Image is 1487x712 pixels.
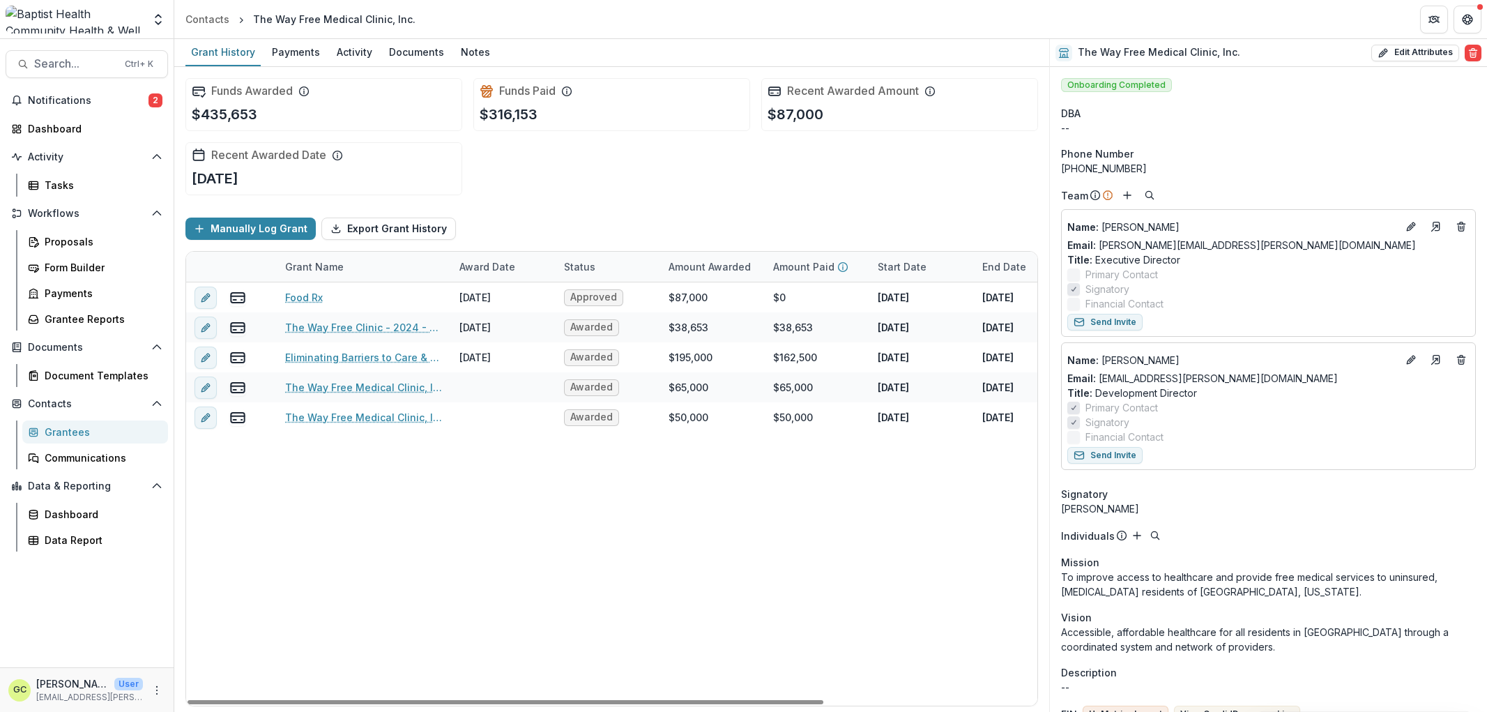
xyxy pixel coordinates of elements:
button: Add [1129,527,1145,544]
p: Accessible, affordable healthcare for all residents in [GEOGRAPHIC_DATA] through a coordinated sy... [1061,625,1476,654]
a: Payments [266,39,326,66]
div: $0 [773,290,786,305]
div: Award Date [451,259,524,274]
button: Notifications2 [6,89,168,112]
a: Activity [331,39,378,66]
button: Open Activity [6,146,168,168]
p: Executive Director [1067,252,1470,267]
span: Vision [1061,610,1092,625]
span: Documents [28,342,146,354]
div: Ctrl + K [122,56,156,72]
p: [DATE] [192,168,238,189]
span: Signatory [1085,282,1129,296]
div: [DATE] [459,320,491,335]
button: Get Help [1454,6,1481,33]
div: $50,000 [669,410,708,425]
button: view-payments [229,409,246,426]
p: Development Director [1067,386,1470,400]
a: Notes [455,39,496,66]
img: Baptist Health Community Health & Well Being logo [6,6,143,33]
div: Start Date [869,252,974,282]
div: Grant Name [277,252,451,282]
nav: breadcrumb [180,9,421,29]
div: Amount Awarded [660,252,765,282]
p: [DATE] [982,410,1014,425]
p: -- [1061,680,1476,695]
a: Grantee Reports [22,308,168,331]
a: Go to contact [1425,349,1447,371]
a: Dashboard [6,117,168,140]
div: Dashboard [28,121,157,136]
div: Status [556,259,604,274]
div: Amount Awarded [660,259,759,274]
span: Awarded [570,381,613,393]
div: End Date [974,252,1078,282]
a: Form Builder [22,256,168,279]
p: To improve access to healthcare and provide free medical services to uninsured, [MEDICAL_DATA] re... [1061,570,1476,599]
a: The Way Free Medical Clinic, Inc.-Clinic Services Expanding Care Initiative-1 [285,410,443,425]
span: Email: [1067,372,1096,384]
span: Activity [28,151,146,163]
a: Food Rx [285,290,323,305]
div: $38,653 [773,320,813,335]
div: Payments [266,42,326,62]
div: $162,500 [773,350,817,365]
p: [DATE] [878,410,909,425]
span: Name : [1067,354,1099,366]
span: Awarded [570,321,613,333]
button: Manually Log Grant [185,218,316,240]
div: Status [556,252,660,282]
div: Proposals [45,234,157,249]
div: End Date [974,259,1035,274]
a: The Way Free Medical Clinic, Inc.-Permanent Headquarters Facility-1 [285,380,443,395]
a: The Way Free Clinic - 2024 - BH FY24 Strategic Investment Application [285,320,443,335]
span: Notifications [28,95,148,107]
button: Send Invite [1067,447,1143,464]
button: Open Data & Reporting [6,475,168,497]
button: Search... [6,50,168,78]
div: Grantee Reports [45,312,157,326]
div: $65,000 [773,380,813,395]
button: Edit [1403,218,1419,235]
button: More [148,682,165,699]
button: Open Documents [6,336,168,358]
span: Title : [1067,254,1092,266]
div: $65,000 [669,380,708,395]
span: Awarded [570,411,613,423]
div: $87,000 [669,290,708,305]
span: Description [1061,665,1117,680]
a: Name: [PERSON_NAME] [1067,220,1397,234]
span: Title : [1067,387,1092,399]
p: [DATE] [878,380,909,395]
div: Contacts [185,12,229,26]
p: [DATE] [878,350,909,365]
button: Send Invite [1067,314,1143,331]
div: [PERSON_NAME] [1061,501,1476,516]
span: Data & Reporting [28,480,146,492]
div: Glenwood Charles [13,686,26,695]
div: Payments [45,286,157,301]
button: Partners [1420,6,1448,33]
span: Workflows [28,208,146,220]
p: [DATE] [982,380,1014,395]
p: User [114,678,143,690]
span: Mission [1061,555,1099,570]
p: [PERSON_NAME] [1067,220,1397,234]
div: Grant History [185,42,261,62]
div: -- [1061,121,1476,135]
h2: Recent Awarded Amount [787,84,919,98]
button: Add [1119,187,1136,204]
a: Go to contact [1425,215,1447,238]
a: Payments [22,282,168,305]
button: Edit Attributes [1371,45,1459,61]
span: DBA [1061,106,1081,121]
span: Email: [1067,239,1096,251]
p: [DATE] [878,320,909,335]
div: Notes [455,42,496,62]
div: Data Report [45,533,157,547]
button: edit [195,317,217,339]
